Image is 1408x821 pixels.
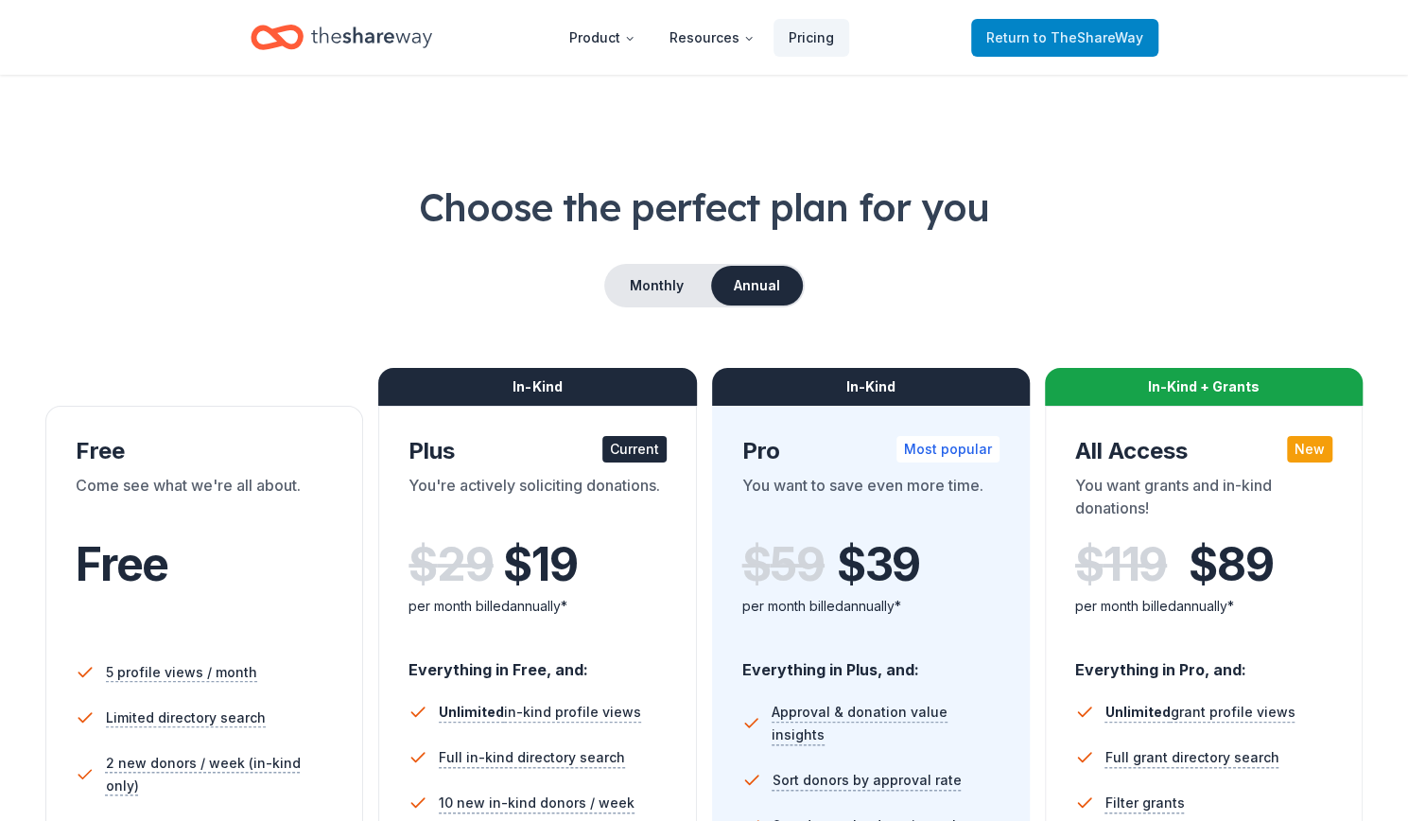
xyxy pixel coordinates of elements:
[439,704,504,720] span: Unlimited
[602,436,667,463] div: Current
[251,15,432,60] a: Home
[742,642,1000,682] div: Everything in Plus, and:
[76,536,168,592] span: Free
[1075,642,1332,682] div: Everything in Pro, and:
[772,701,1000,746] span: Approval & donation value insights
[606,266,707,306] button: Monthly
[439,704,641,720] span: in-kind profile views
[408,474,666,527] div: You're actively soliciting donations.
[1105,704,1295,720] span: grant profile views
[711,266,803,306] button: Annual
[971,19,1158,57] a: Returnto TheShareWay
[408,436,666,466] div: Plus
[45,181,1363,234] h1: Choose the perfect plan for you
[654,19,770,57] button: Resources
[1189,538,1273,591] span: $ 89
[774,19,849,57] a: Pricing
[742,474,1000,527] div: You want to save even more time.
[76,474,333,527] div: Come see what we're all about.
[896,436,1000,463] div: Most popular
[1287,436,1332,463] div: New
[439,746,625,769] span: Full in-kind directory search
[1105,746,1279,769] span: Full grant directory search
[106,661,257,684] span: 5 profile views / month
[439,792,634,814] span: 10 new in-kind donors / week
[503,538,577,591] span: $ 19
[742,436,1000,466] div: Pro
[554,15,849,60] nav: Main
[378,368,696,406] div: In-Kind
[837,538,920,591] span: $ 39
[773,769,962,792] span: Sort donors by approval rate
[1075,595,1332,618] div: per month billed annually*
[408,595,666,618] div: per month billed annually*
[106,707,266,729] span: Limited directory search
[712,368,1030,406] div: In-Kind
[408,642,666,682] div: Everything in Free, and:
[742,595,1000,618] div: per month billed annually*
[986,26,1143,49] span: Return
[1105,704,1171,720] span: Unlimited
[1045,368,1363,406] div: In-Kind + Grants
[106,752,334,797] span: 2 new donors / week (in-kind only)
[1105,792,1185,814] span: Filter grants
[554,19,651,57] button: Product
[1075,436,1332,466] div: All Access
[76,436,333,466] div: Free
[1075,474,1332,527] div: You want grants and in-kind donations!
[1034,29,1143,45] span: to TheShareWay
